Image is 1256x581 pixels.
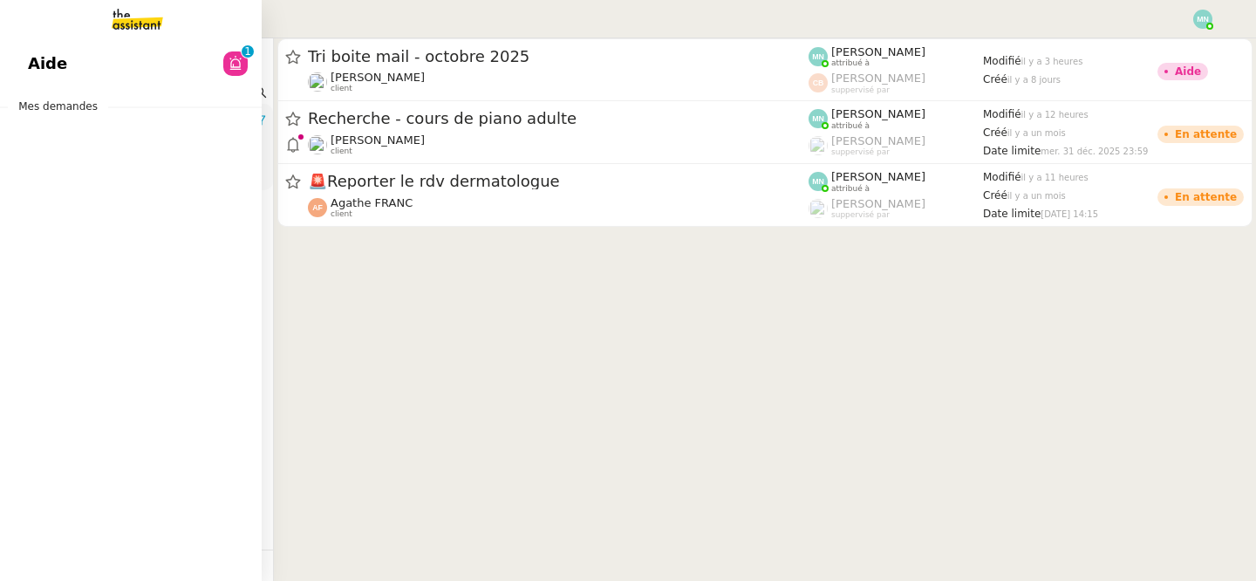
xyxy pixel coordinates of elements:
span: [PERSON_NAME] [831,134,925,147]
span: Aide [28,51,67,77]
span: attribué à [831,184,870,194]
app-user-label: attribué à [809,107,983,130]
span: Date limite [983,145,1041,157]
span: client [331,84,352,93]
span: 🚨 [308,172,327,190]
span: Reporter le rdv dermatologue [308,174,809,189]
span: il y a un mois [1007,128,1066,138]
span: Date limite [983,208,1041,220]
app-user-detailed-label: client [308,133,809,156]
p: 1 [244,45,251,61]
div: Aide [1175,66,1201,77]
div: En attente [1175,129,1237,140]
span: il y a 12 heures [1021,110,1089,120]
app-user-label: suppervisé par [809,134,983,157]
span: attribué à [831,58,870,68]
span: Tri boite mail - octobre 2025 [308,49,809,65]
span: mer. 31 déc. 2025 23:59 [1041,147,1148,156]
img: users%2FoFdbodQ3TgNoWt9kP3GXAs5oaCq1%2Favatar%2Fprofile-pic.png [809,199,828,218]
span: il y a 3 heures [1021,57,1083,66]
span: il y a 8 jours [1007,75,1061,85]
img: svg [1193,10,1212,29]
span: il y a 11 heures [1021,173,1089,182]
div: En attente [1175,192,1237,202]
img: users%2F9mvJqJUvllffspLsQzytnd0Nt4c2%2Favatar%2F82da88e3-d90d-4e39-b37d-dcb7941179ae [308,72,327,92]
nz-badge-sup: 1 [242,45,254,58]
img: svg [809,73,828,92]
span: Modifié [983,55,1021,67]
span: il y a un mois [1007,191,1066,201]
img: svg [809,109,828,128]
img: svg [809,47,828,66]
span: [PERSON_NAME] [331,133,425,147]
span: Créé [983,73,1007,85]
span: client [331,147,352,156]
span: [PERSON_NAME] [831,197,925,210]
span: client [331,209,352,219]
app-user-detailed-label: client [308,71,809,93]
img: svg [809,172,828,191]
span: [PERSON_NAME] [831,72,925,85]
img: svg [308,198,327,217]
span: suppervisé par [831,147,890,157]
span: [PERSON_NAME] [831,107,925,120]
span: Modifié [983,171,1021,183]
span: [PERSON_NAME] [331,71,425,84]
app-user-label: attribué à [809,45,983,68]
span: [PERSON_NAME] [831,45,925,58]
span: suppervisé par [831,210,890,220]
span: [DATE] 14:15 [1041,209,1098,219]
span: attribué à [831,121,870,131]
span: [PERSON_NAME] [831,170,925,183]
span: suppervisé par [831,85,890,95]
span: Agathe FRANC [331,196,413,209]
app-user-label: attribué à [809,170,983,193]
img: users%2FoFdbodQ3TgNoWt9kP3GXAs5oaCq1%2Favatar%2Fprofile-pic.png [809,136,828,155]
img: users%2FpftfpH3HWzRMeZpe6E7kXDgO5SJ3%2Favatar%2Fa3cc7090-f8ed-4df9-82e0-3c63ac65f9dd [308,135,327,154]
span: Modifié [983,108,1021,120]
span: Créé [983,126,1007,139]
span: Mes demandes [8,98,108,115]
span: Créé [983,189,1007,202]
app-user-label: suppervisé par [809,72,983,94]
app-user-detailed-label: client [308,196,809,219]
span: Recherche - cours de piano adulte [308,111,809,126]
app-user-label: suppervisé par [809,197,983,220]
